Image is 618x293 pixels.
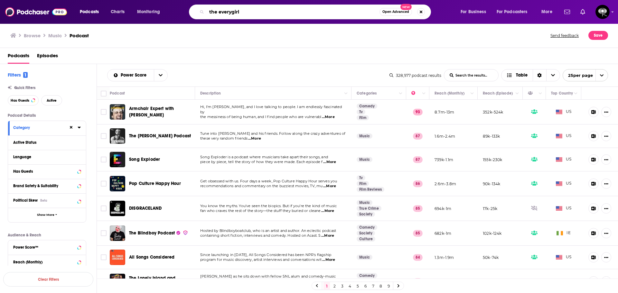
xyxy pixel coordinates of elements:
a: 8 [378,282,384,290]
p: 90k-134k [483,181,500,187]
button: Category [13,124,69,132]
h2: Choose View [501,69,560,81]
span: [PERSON_NAME] as he sits down with fellow SNL alum and comedy-music [200,274,336,279]
a: Charts [107,7,128,17]
a: Music [357,200,372,205]
a: The Lonely Island and [PERSON_NAME] Podcast [129,275,193,288]
img: DISGRACELAND [110,201,125,216]
p: 86 [413,180,423,187]
span: Charts [111,7,125,16]
span: Show More [37,213,54,217]
button: Column Actions [537,90,544,97]
img: Pop Culture Happy Hour [110,176,125,191]
span: More [541,7,552,16]
span: recommendations and commentary on the buzziest movies, TV, mu [200,184,323,188]
span: US [556,156,572,163]
button: Column Actions [572,90,580,97]
p: 84 [413,254,423,261]
button: Show More [8,208,86,222]
button: Save [588,31,608,40]
div: Podcast [110,89,125,97]
a: The Joe Budden Podcast [110,128,125,144]
a: Film [357,115,369,120]
span: fan who craves the rest of the story—the stuff they buried or cleane [200,208,321,213]
span: 1 [23,72,28,78]
span: ...More [323,160,336,165]
p: 155k-230k [483,157,502,162]
a: Episodes [37,50,58,64]
a: Show notifications dropdown [578,6,588,17]
a: Comedy [357,104,377,109]
span: the messiness of being human, and I find people who are vulnerabl [200,114,321,119]
span: Quick Filters [14,86,35,90]
span: Song Exploder is a podcast where musicians take apart their songs, and [200,155,328,159]
span: ...More [248,136,261,141]
a: 2 [331,282,338,290]
span: New [400,4,412,10]
a: Film Reviews [357,187,384,192]
span: these very random friends [200,136,248,141]
button: Column Actions [397,90,405,97]
span: Toggle select row [101,254,107,260]
p: 17k-25k [483,206,497,211]
a: Song Exploder [110,152,125,167]
p: 352k-524k [483,109,503,115]
p: 682k-1m [435,231,451,236]
span: US [556,133,572,139]
button: Open AdvancedNew [379,8,412,16]
a: DISGRACELAND [129,205,162,212]
button: Show More Button [601,252,611,262]
button: open menu [492,7,537,17]
span: Logged in as columbiapub [595,5,610,19]
span: Table [516,73,528,78]
div: Reach (Monthly) [435,89,464,97]
a: Song Exploder [129,156,160,163]
a: The Lonely Island and Seth Meyers Podcast [110,274,125,289]
a: True Crime [357,206,381,211]
div: Categories [357,89,377,97]
span: Podcasts [8,50,29,64]
div: Top Country [551,89,573,97]
span: The Lonely Island and [PERSON_NAME] Podcast [129,275,183,287]
p: 93 [413,109,423,115]
span: ...More [322,257,335,262]
h2: Choose List sort [107,69,168,81]
button: open menu [133,7,168,17]
span: DISGRACELAND [129,206,162,211]
span: Toggle select row [101,157,107,162]
a: 1 [323,282,330,290]
p: 102k-124k [483,231,502,236]
span: The Blindboy Podcast [129,230,175,236]
span: US [556,109,572,115]
img: The Blindboy Podcast [110,225,125,241]
a: Comedy [357,273,377,278]
span: US [556,205,572,212]
span: Hosted by Blindboyboatclub, who is an artist and author. An eclectic podcast [200,228,336,233]
a: 7 [370,282,376,290]
span: Toggle select row [101,109,107,115]
span: 25 per page [563,70,593,80]
span: ...More [323,184,336,189]
button: Column Actions [420,90,428,97]
button: Show More Button [601,228,611,238]
img: Podchaser - Follow, Share and Rate Podcasts [5,6,67,18]
p: 87 [413,156,423,163]
div: Reach (Monthly) [13,260,75,264]
a: Brand Safety & Suitability [13,182,81,190]
span: Toggle select row [101,230,107,236]
a: Society [357,231,375,236]
span: Armchair Expert with [PERSON_NAME] [129,106,174,118]
span: ...More [321,233,334,238]
img: Armchair Expert with Dax Shepard [110,104,125,120]
button: open menu [563,69,608,81]
span: ...More [321,208,334,214]
p: Audience & Reach [8,233,86,237]
button: Clear Filters [3,272,93,287]
a: Armchair Expert with [PERSON_NAME] [129,105,193,118]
